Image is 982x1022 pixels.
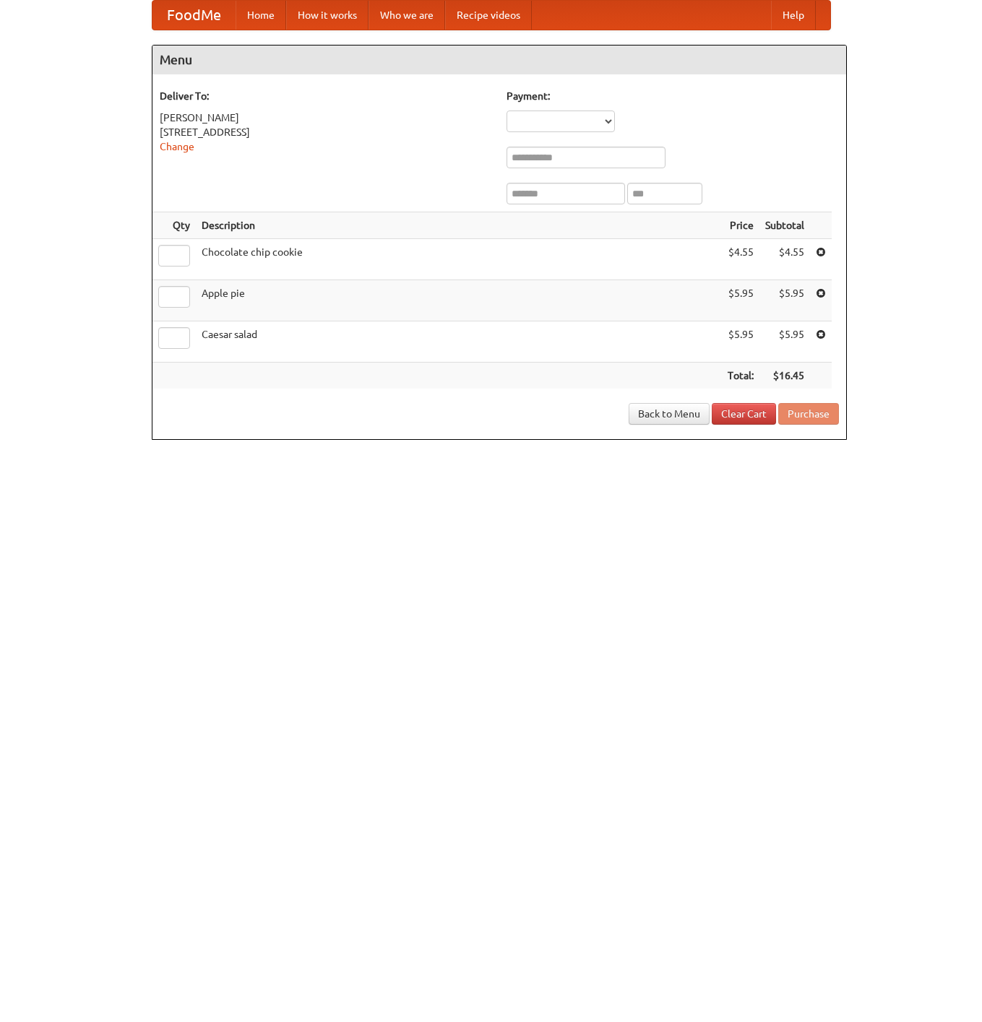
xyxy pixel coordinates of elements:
[160,141,194,152] a: Change
[712,403,776,425] a: Clear Cart
[759,239,810,280] td: $4.55
[778,403,839,425] button: Purchase
[152,46,846,74] h4: Menu
[196,280,722,321] td: Apple pie
[507,89,839,103] h5: Payment:
[236,1,286,30] a: Home
[196,212,722,239] th: Description
[771,1,816,30] a: Help
[152,1,236,30] a: FoodMe
[160,125,492,139] div: [STREET_ADDRESS]
[445,1,532,30] a: Recipe videos
[759,321,810,363] td: $5.95
[759,280,810,321] td: $5.95
[759,363,810,389] th: $16.45
[196,321,722,363] td: Caesar salad
[196,239,722,280] td: Chocolate chip cookie
[152,212,196,239] th: Qty
[722,363,759,389] th: Total:
[160,111,492,125] div: [PERSON_NAME]
[160,89,492,103] h5: Deliver To:
[629,403,710,425] a: Back to Menu
[722,239,759,280] td: $4.55
[722,321,759,363] td: $5.95
[722,280,759,321] td: $5.95
[369,1,445,30] a: Who we are
[759,212,810,239] th: Subtotal
[286,1,369,30] a: How it works
[722,212,759,239] th: Price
